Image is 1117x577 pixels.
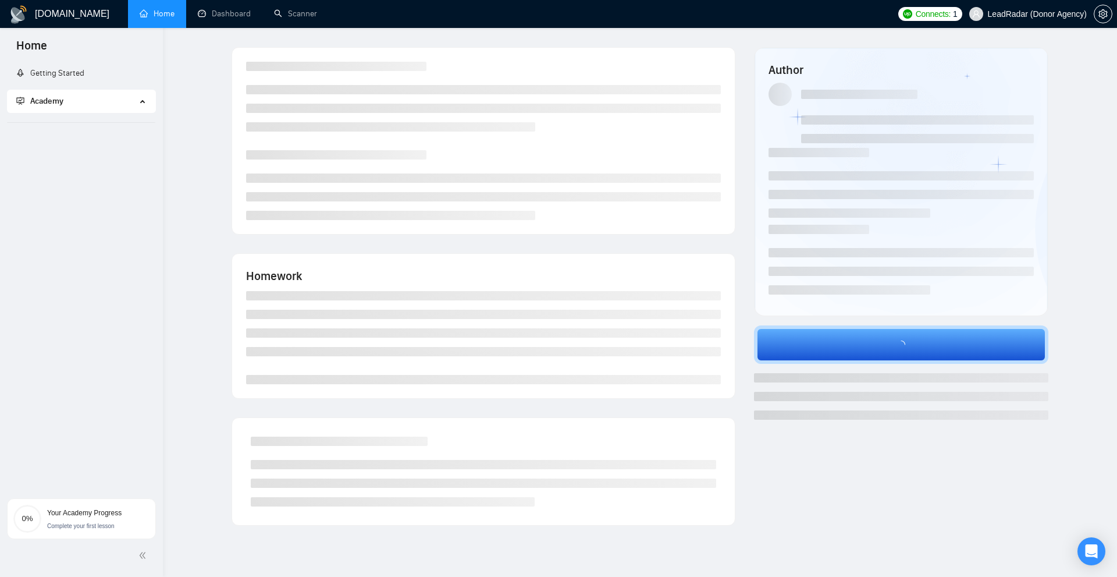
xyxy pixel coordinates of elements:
span: Academy [30,96,63,106]
img: logo [9,5,28,24]
span: setting [1094,9,1112,19]
a: searchScanner [274,9,317,19]
a: dashboardDashboard [198,9,251,19]
span: 1 [953,8,958,20]
span: fund-projection-screen [16,97,24,105]
span: loading [891,339,910,349]
span: double-left [138,550,150,561]
button: loading [754,325,1049,364]
a: rocketGetting Started [16,68,84,78]
a: setting [1094,9,1112,19]
button: setting [1094,5,1112,23]
li: Getting Started [7,62,155,85]
span: Academy [16,96,63,106]
span: Connects: [916,8,951,20]
div: Open Intercom Messenger [1077,537,1105,565]
span: user [972,10,980,18]
h4: Author [769,62,1034,78]
a: homeHome [140,9,175,19]
span: Home [7,37,56,62]
img: upwork-logo.png [903,9,912,19]
span: 0% [13,515,41,522]
h4: Homework [246,268,721,284]
span: Your Academy Progress [47,509,122,517]
span: Complete your first lesson [47,523,115,529]
li: Academy Homepage [7,118,155,125]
